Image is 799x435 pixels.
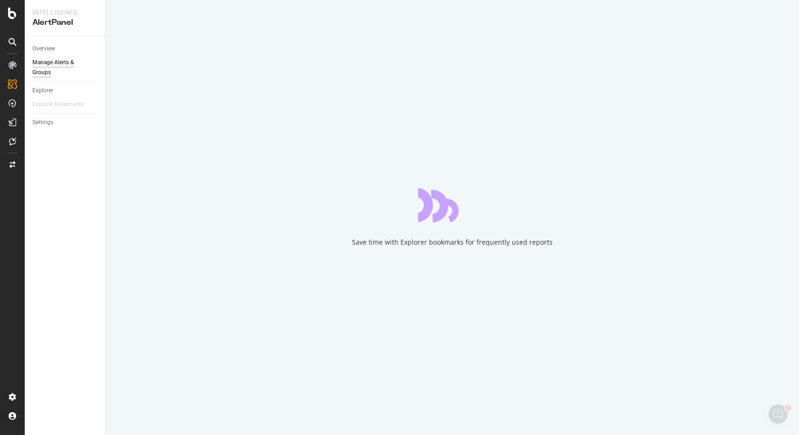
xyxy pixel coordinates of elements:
[32,99,93,109] a: Explorer Bookmarks
[32,58,89,78] div: Manage Alerts & Groups
[32,17,97,28] div: AlertPanel
[32,44,55,54] div: Overview
[32,44,98,54] a: Overview
[32,118,98,128] a: Settings
[767,403,789,425] iframe: Intercom live chat
[786,403,794,410] span: 1
[32,86,98,96] a: Explorer
[32,118,53,128] div: Settings
[32,99,84,109] div: Explorer Bookmarks
[32,58,98,78] a: Manage Alerts & Groups
[32,86,53,96] div: Explorer
[418,188,487,222] div: animation
[32,8,97,17] div: Intelligence
[352,237,553,247] div: Save time with Explorer bookmarks for frequently used reports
